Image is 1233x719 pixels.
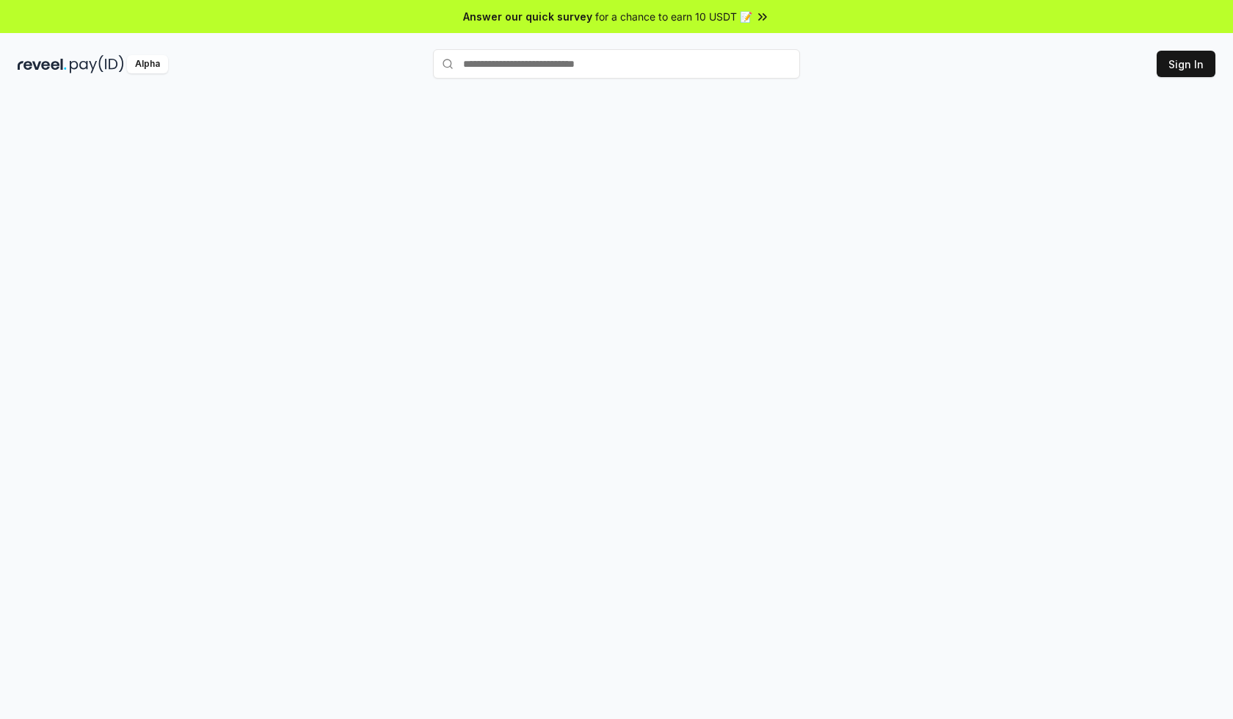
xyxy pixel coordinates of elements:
[127,55,168,73] div: Alpha
[463,9,592,24] span: Answer our quick survey
[18,55,67,73] img: reveel_dark
[1157,51,1215,77] button: Sign In
[70,55,124,73] img: pay_id
[595,9,752,24] span: for a chance to earn 10 USDT 📝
